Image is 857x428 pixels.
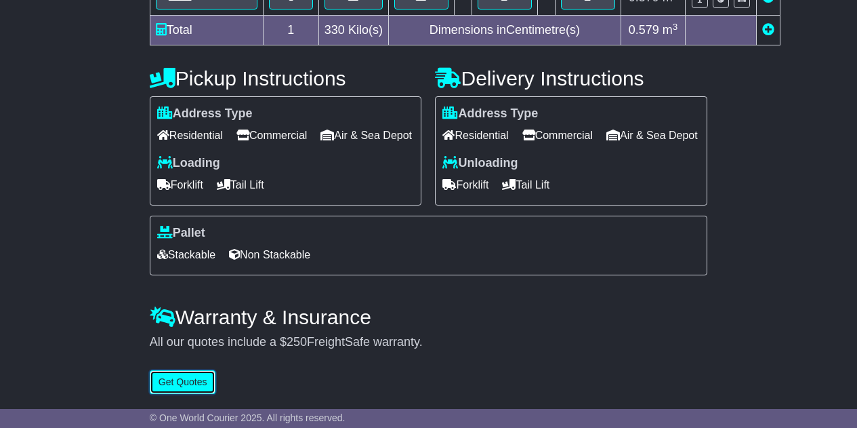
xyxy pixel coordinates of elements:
[236,125,307,146] span: Commercial
[442,106,538,121] label: Address Type
[318,16,388,45] td: Kilo(s)
[150,67,422,90] h4: Pickup Instructions
[150,370,216,394] button: Get Quotes
[217,174,264,195] span: Tail Lift
[320,125,412,146] span: Air & Sea Depot
[663,23,678,37] span: m
[606,125,698,146] span: Air & Sea Depot
[157,125,223,146] span: Residential
[762,23,774,37] a: Add new item
[442,174,488,195] span: Forklift
[435,67,707,90] h4: Delivery Instructions
[157,226,205,241] label: Pallet
[229,244,310,265] span: Non Stackable
[150,335,707,350] div: All our quotes include a $ FreightSafe warranty.
[673,22,678,32] sup: 3
[522,125,593,146] span: Commercial
[263,16,318,45] td: 1
[150,306,707,328] h4: Warranty & Insurance
[157,106,253,121] label: Address Type
[442,156,518,171] label: Unloading
[150,16,263,45] td: Total
[150,412,346,423] span: © One World Courier 2025. All rights reserved.
[502,174,549,195] span: Tail Lift
[157,156,220,171] label: Loading
[157,174,203,195] span: Forklift
[629,23,659,37] span: 0.579
[388,16,621,45] td: Dimensions in Centimetre(s)
[287,335,307,349] span: 250
[325,23,345,37] span: 330
[157,244,215,265] span: Stackable
[442,125,508,146] span: Residential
